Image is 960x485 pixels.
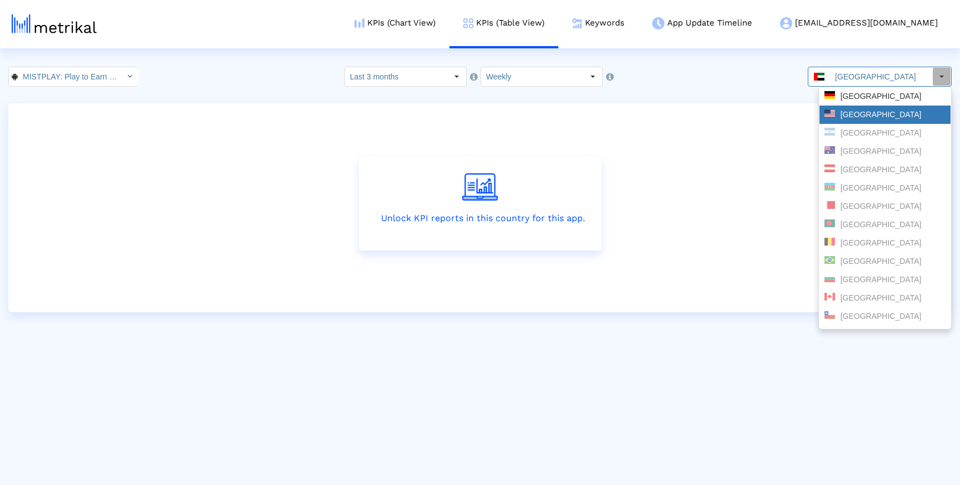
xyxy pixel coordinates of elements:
[780,17,792,29] img: my-account-menu-icon.png
[824,128,946,138] div: [GEOGRAPHIC_DATA]
[824,91,946,102] div: [GEOGRAPHIC_DATA]
[824,183,946,193] div: [GEOGRAPHIC_DATA]
[932,67,951,86] div: Select
[463,18,473,28] img: kpi-table-menu-icon.png
[824,238,946,248] div: [GEOGRAPHIC_DATA]
[824,256,946,267] div: [GEOGRAPHIC_DATA]
[824,293,946,303] div: [GEOGRAPHIC_DATA]
[376,212,585,225] p: Unlock KPI reports in this country for this app.
[447,67,466,86] div: Select
[652,17,664,29] img: app-update-menu-icon.png
[824,311,946,322] div: [GEOGRAPHIC_DATA]
[354,18,364,28] img: kpi-chart-menu-icon.png
[462,173,498,201] img: unlock-report
[824,164,946,175] div: [GEOGRAPHIC_DATA]
[824,201,946,212] div: [GEOGRAPHIC_DATA]
[824,219,946,230] div: [GEOGRAPHIC_DATA]
[572,18,582,28] img: keywords.png
[824,109,946,120] div: [GEOGRAPHIC_DATA]
[120,67,139,86] div: Select
[12,14,97,33] img: metrical-logo-light.png
[824,274,946,285] div: [GEOGRAPHIC_DATA]
[583,67,602,86] div: Select
[824,146,946,157] div: [GEOGRAPHIC_DATA]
